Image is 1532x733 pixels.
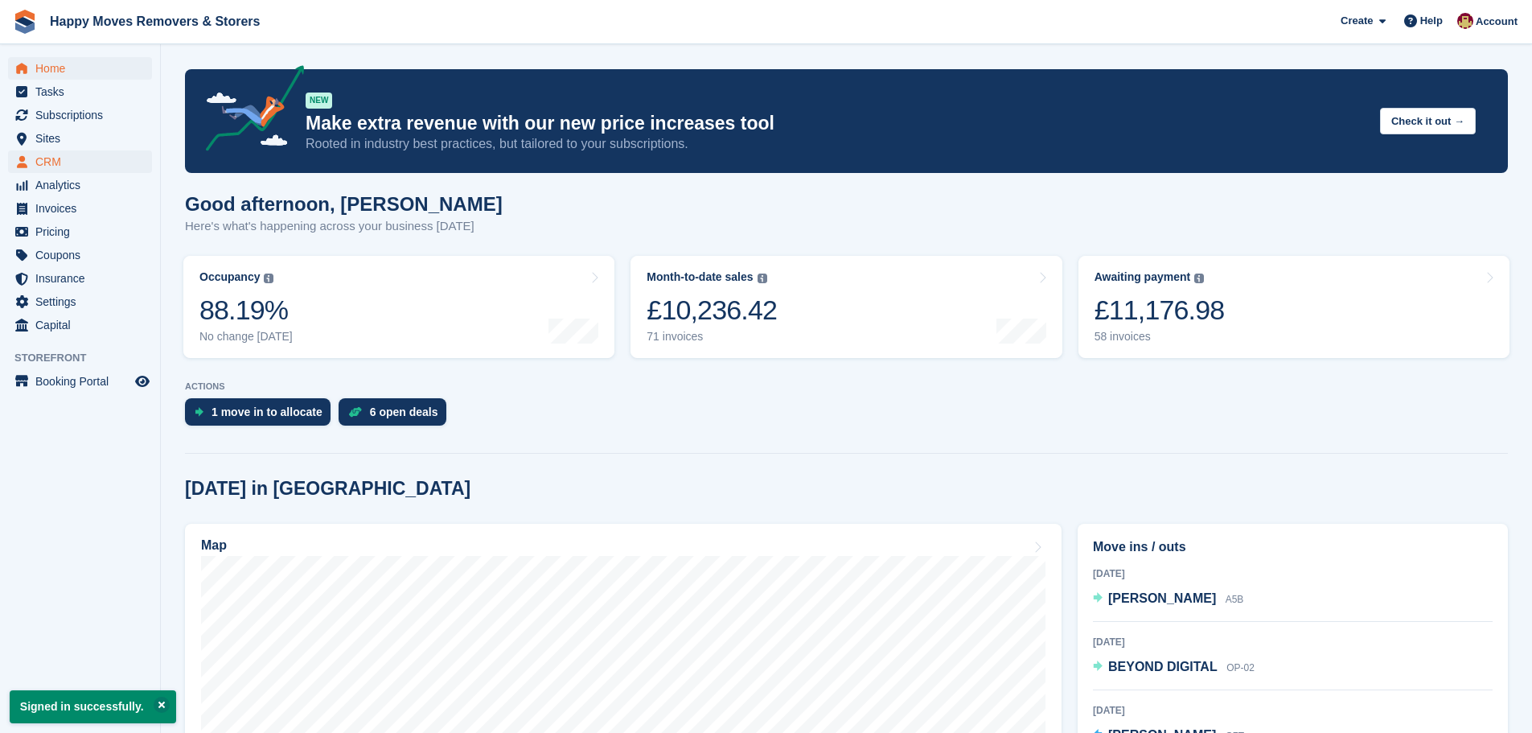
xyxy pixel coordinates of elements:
div: [DATE] [1093,566,1493,581]
p: ACTIONS [185,381,1508,392]
a: menu [8,127,152,150]
div: No change [DATE] [199,330,293,344]
span: Booking Portal [35,370,132,393]
span: Sites [35,127,132,150]
a: 6 open deals [339,398,454,434]
div: Occupancy [199,270,260,284]
h2: Move ins / outs [1093,537,1493,557]
span: BEYOND DIGITAL [1108,660,1218,673]
span: [PERSON_NAME] [1108,591,1216,605]
span: Insurance [35,267,132,290]
a: menu [8,80,152,103]
span: Home [35,57,132,80]
span: CRM [35,150,132,173]
span: Create [1341,13,1373,29]
a: menu [8,104,152,126]
span: Capital [35,314,132,336]
a: Occupancy 88.19% No change [DATE] [183,256,614,358]
img: stora-icon-8386f47178a22dfd0bd8f6a31ec36ba5ce8667c1dd55bd0f319d3a0aa187defe.svg [13,10,37,34]
div: 88.19% [199,294,293,327]
span: Tasks [35,80,132,103]
div: Awaiting payment [1095,270,1191,284]
img: price-adjustments-announcement-icon-8257ccfd72463d97f412b2fc003d46551f7dbcb40ab6d574587a9cd5c0d94... [192,65,305,157]
div: 6 open deals [370,406,438,418]
a: Preview store [133,372,152,391]
img: move_ins_to_allocate_icon-fdf77a2bb77ea45bf5b3d319d69a93e2d87916cf1d5bf7949dd705db3b84f3ca.svg [195,407,203,417]
h2: Map [201,538,227,553]
a: Month-to-date sales £10,236.42 71 invoices [630,256,1062,358]
h2: [DATE] in [GEOGRAPHIC_DATA] [185,478,470,500]
div: [DATE] [1093,703,1493,718]
a: menu [8,174,152,196]
a: menu [8,267,152,290]
span: Invoices [35,197,132,220]
span: Coupons [35,244,132,266]
a: 1 move in to allocate [185,398,339,434]
div: 58 invoices [1095,330,1225,344]
div: 1 move in to allocate [212,406,322,418]
button: Check it out → [1380,108,1476,134]
span: Pricing [35,220,132,243]
div: Month-to-date sales [647,270,753,284]
span: A5B [1226,594,1244,605]
span: Storefront [14,350,160,366]
p: Signed in successfully. [10,690,176,723]
p: Here's what's happening across your business [DATE] [185,217,503,236]
span: Settings [35,290,132,313]
a: BEYOND DIGITAL OP-02 [1093,657,1255,678]
span: Account [1476,14,1518,30]
a: menu [8,290,152,313]
div: £11,176.98 [1095,294,1225,327]
p: Make extra revenue with our new price increases tool [306,112,1367,135]
img: deal-1b604bf984904fb50ccaf53a9ad4b4a5d6e5aea283cecdc64d6e3604feb123c2.svg [348,406,362,418]
img: Steven Fry [1457,13,1473,29]
a: menu [8,57,152,80]
a: menu [8,370,152,393]
a: menu [8,197,152,220]
div: NEW [306,93,332,109]
img: icon-info-grey-7440780725fd019a000dd9b08b2336e03edf1995a4989e88bcd33f0948082b44.svg [264,274,273,283]
a: Awaiting payment £11,176.98 58 invoices [1078,256,1509,358]
a: menu [8,244,152,266]
a: menu [8,314,152,336]
span: Analytics [35,174,132,196]
div: 71 invoices [647,330,777,344]
img: icon-info-grey-7440780725fd019a000dd9b08b2336e03edf1995a4989e88bcd33f0948082b44.svg [1194,274,1204,283]
p: Rooted in industry best practices, but tailored to your subscriptions. [306,135,1367,153]
span: OP-02 [1226,662,1255,673]
a: [PERSON_NAME] A5B [1093,589,1243,610]
div: £10,236.42 [647,294,777,327]
div: [DATE] [1093,635,1493,649]
a: menu [8,150,152,173]
a: Happy Moves Removers & Storers [43,8,266,35]
img: icon-info-grey-7440780725fd019a000dd9b08b2336e03edf1995a4989e88bcd33f0948082b44.svg [758,274,767,283]
span: Help [1420,13,1443,29]
a: menu [8,220,152,243]
h1: Good afternoon, [PERSON_NAME] [185,193,503,215]
span: Subscriptions [35,104,132,126]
